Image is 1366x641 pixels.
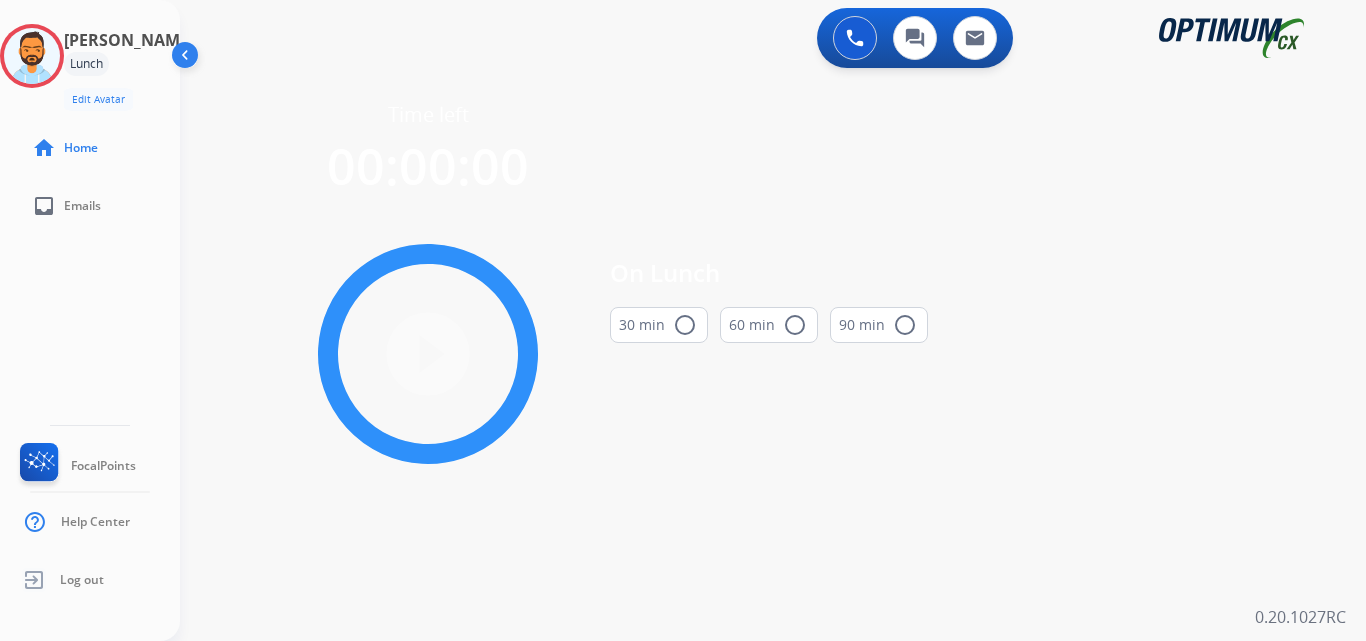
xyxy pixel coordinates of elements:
[64,28,194,52] h3: [PERSON_NAME]
[1255,605,1346,629] p: 0.20.1027RC
[64,88,133,111] button: Edit Avatar
[16,443,136,489] a: FocalPoints
[610,255,928,291] span: On Lunch
[64,198,101,214] span: Emails
[32,194,56,218] mat-icon: inbox
[720,307,818,343] button: 60 min
[327,132,529,200] span: 00:00:00
[64,52,109,76] div: Lunch
[60,572,104,588] span: Log out
[893,313,917,337] mat-icon: radio_button_unchecked
[71,458,136,474] span: FocalPoints
[830,307,928,343] button: 90 min
[61,514,130,530] span: Help Center
[673,313,697,337] mat-icon: radio_button_unchecked
[783,313,807,337] mat-icon: radio_button_unchecked
[610,307,708,343] button: 30 min
[64,140,98,156] span: Home
[4,28,60,84] img: avatar
[388,101,469,129] span: Time left
[32,136,56,160] mat-icon: home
